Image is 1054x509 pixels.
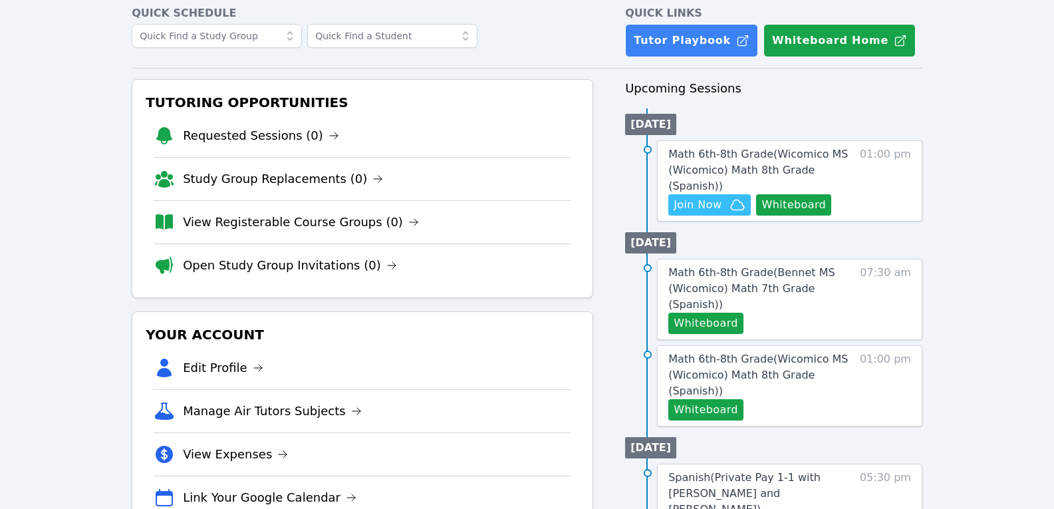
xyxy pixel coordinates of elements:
[668,148,848,192] span: Math 6th-8th Grade ( Wicomico MS (Wicomico) Math 8th Grade (Spanish) )
[183,359,263,377] a: Edit Profile
[183,126,339,145] a: Requested Sessions (0)
[668,146,851,194] a: Math 6th-8th Grade(Wicomico MS (Wicomico) Math 8th Grade (Spanish))
[307,24,477,48] input: Quick Find a Student
[183,170,383,188] a: Study Group Replacements (0)
[668,399,743,421] button: Whiteboard
[183,213,419,232] a: View Registerable Course Groups (0)
[625,114,676,135] li: [DATE]
[674,197,722,213] span: Join Now
[132,24,302,48] input: Quick Find a Study Group
[625,24,758,57] a: Tutor Playbook
[143,323,582,347] h3: Your Account
[860,351,911,421] span: 01:00 pm
[183,488,356,507] a: Link Your Google Calendar
[625,232,676,254] li: [DATE]
[132,5,593,21] h4: Quick Schedule
[668,266,835,311] span: Math 6th-8th Grade ( Bennet MS (Wicomico) Math 7th Grade (Spanish) )
[763,24,916,57] button: Whiteboard Home
[860,146,911,216] span: 01:00 pm
[860,265,911,334] span: 07:30 am
[183,256,397,275] a: Open Study Group Invitations (0)
[668,313,743,334] button: Whiteboard
[668,265,851,313] a: Math 6th-8th Grade(Bennet MS (Wicomico) Math 7th Grade (Spanish))
[183,445,288,464] a: View Expenses
[625,79,922,98] h3: Upcoming Sessions
[668,351,851,399] a: Math 6th-8th Grade(Wicomico MS (Wicomico) Math 8th Grade (Spanish))
[756,194,831,216] button: Whiteboard
[143,90,582,114] h3: Tutoring Opportunities
[183,402,362,421] a: Manage Air Tutors Subjects
[625,437,676,458] li: [DATE]
[668,353,848,397] span: Math 6th-8th Grade ( Wicomico MS (Wicomico) Math 8th Grade (Spanish) )
[668,194,751,216] button: Join Now
[625,5,922,21] h4: Quick Links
